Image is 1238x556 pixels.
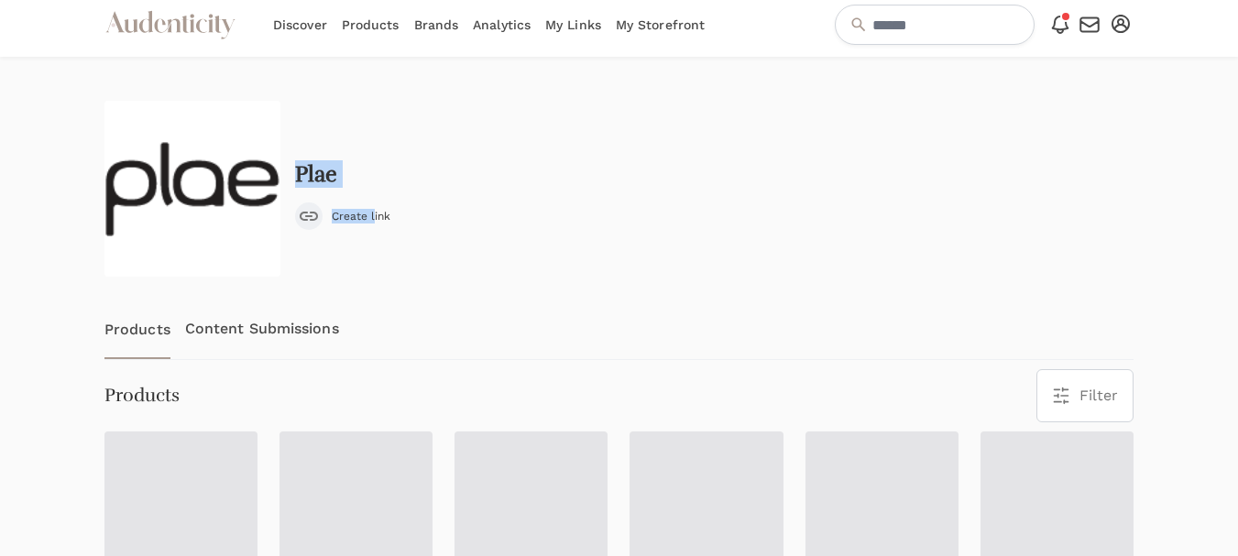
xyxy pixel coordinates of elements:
[1079,385,1118,407] span: Filter
[185,299,339,359] a: Content Submissions
[104,299,170,359] a: Products
[295,162,337,188] h2: Plae
[295,202,390,230] button: Create link
[104,383,180,409] h3: Products
[1037,370,1133,421] button: Filter
[332,209,390,223] span: Create link
[104,101,280,277] img: brandtype-black.png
